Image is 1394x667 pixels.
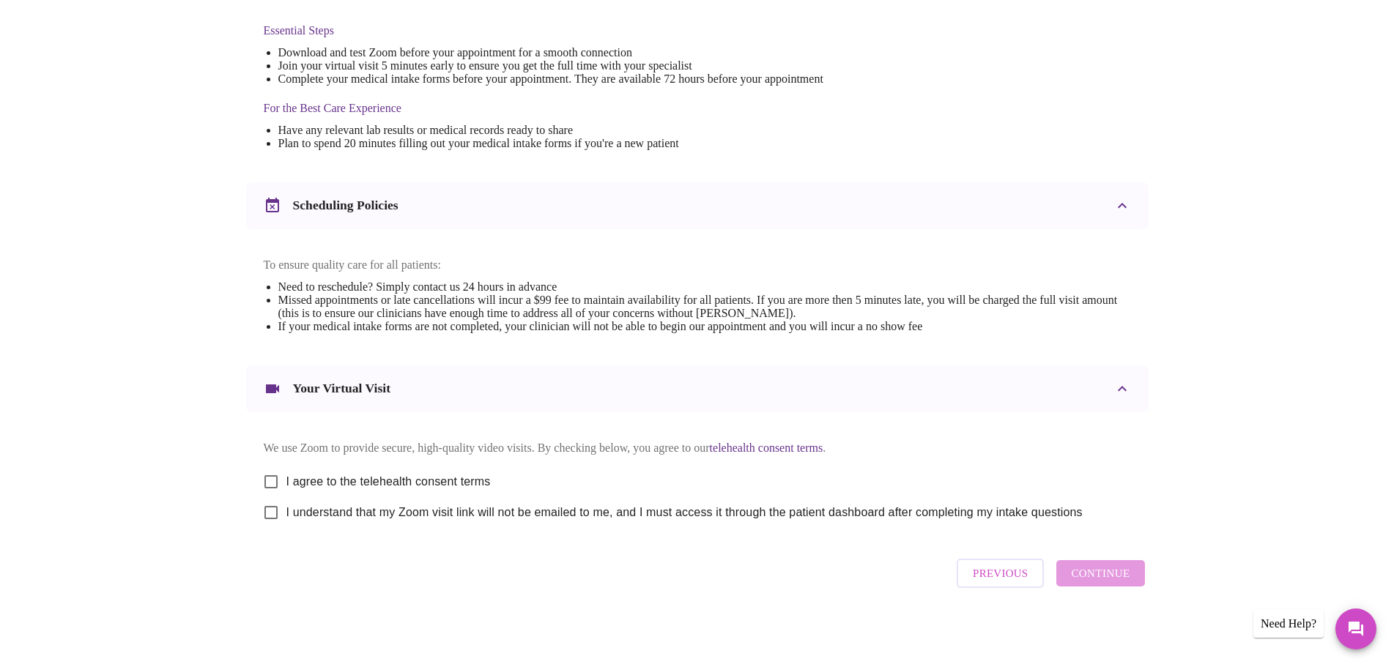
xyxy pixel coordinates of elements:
p: We use Zoom to provide secure, high-quality video visits. By checking below, you agree to our . [264,441,1131,455]
span: Previous [973,564,1028,583]
li: Download and test Zoom before your appointment for a smooth connection [278,46,823,59]
li: Missed appointments or late cancellations will incur a $99 fee to maintain availability for all p... [278,294,1131,320]
li: If your medical intake forms are not completed, your clinician will not be able to begin our appo... [278,320,1131,333]
h3: Scheduling Policies [293,198,398,213]
li: Have any relevant lab results or medical records ready to share [278,124,823,137]
div: Need Help? [1253,610,1324,638]
h4: Essential Steps [264,24,823,37]
li: Plan to spend 20 minutes filling out your medical intake forms if you're a new patient [278,137,823,150]
button: Messages [1335,608,1376,649]
span: I understand that my Zoom visit link will not be emailed to me, and I must access it through the ... [286,504,1083,521]
span: I agree to the telehealth consent terms [286,473,491,491]
div: Your Virtual Visit [246,365,1149,412]
p: To ensure quality care for all patients: [264,258,1131,272]
button: Previous [957,559,1044,588]
li: Complete your medical intake forms before your appointment. They are available 72 hours before yo... [278,72,823,86]
li: Join your virtual visit 5 minutes early to ensure you get the full time with your specialist [278,59,823,72]
div: Scheduling Policies [246,182,1149,229]
h3: Your Virtual Visit [293,381,391,396]
li: Need to reschedule? Simply contact us 24 hours in advance [278,280,1131,294]
h4: For the Best Care Experience [264,102,823,115]
a: telehealth consent terms [710,441,823,454]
